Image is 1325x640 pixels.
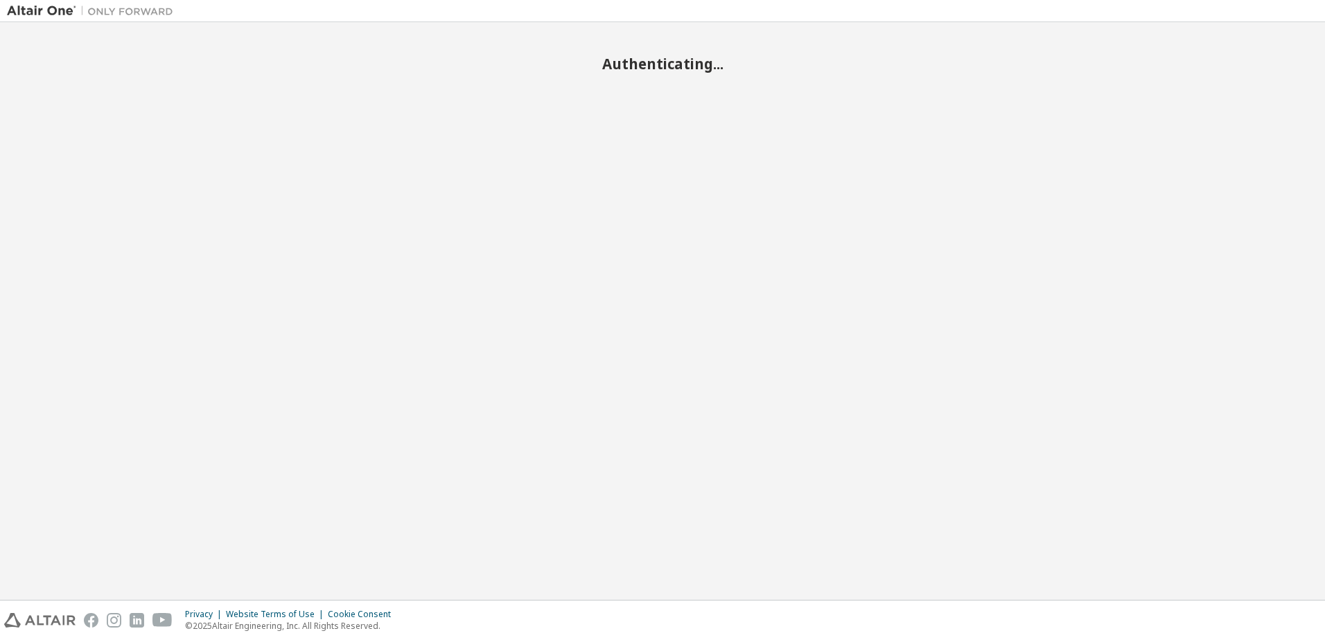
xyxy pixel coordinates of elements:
[185,620,399,632] p: © 2025 Altair Engineering, Inc. All Rights Reserved.
[4,613,76,628] img: altair_logo.svg
[84,613,98,628] img: facebook.svg
[130,613,144,628] img: linkedin.svg
[7,55,1318,73] h2: Authenticating...
[107,613,121,628] img: instagram.svg
[152,613,173,628] img: youtube.svg
[226,609,328,620] div: Website Terms of Use
[185,609,226,620] div: Privacy
[7,4,180,18] img: Altair One
[328,609,399,620] div: Cookie Consent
